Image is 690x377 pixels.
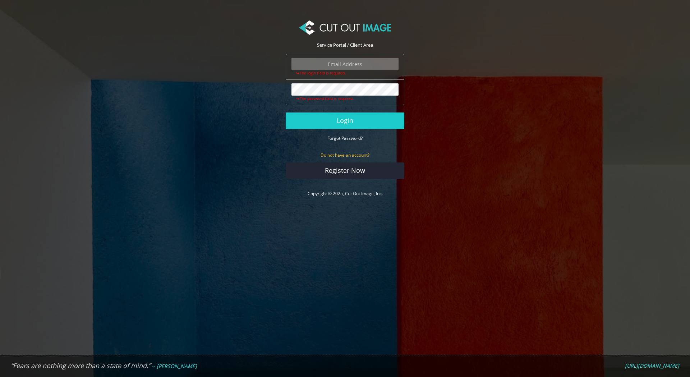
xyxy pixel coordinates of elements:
input: Email Address [291,58,399,70]
em: -- [PERSON_NAME] [152,363,197,369]
a: Copyright © 2025, Cut Out Image, Inc. [308,190,383,197]
a: Forgot Password? [327,135,363,141]
img: Cut Out Image [299,20,391,35]
a: Register Now [286,162,404,179]
div: The password field is required. [291,96,399,101]
a: [URL][DOMAIN_NAME] [625,363,679,369]
em: “Fears are nothing more than a state of mind.” [11,361,151,370]
div: The login field is required. [291,70,399,76]
span: Service Portal / Client Area [317,42,373,48]
em: [URL][DOMAIN_NAME] [625,362,679,369]
small: Do not have an account? [321,152,369,158]
button: Login [286,112,404,129]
